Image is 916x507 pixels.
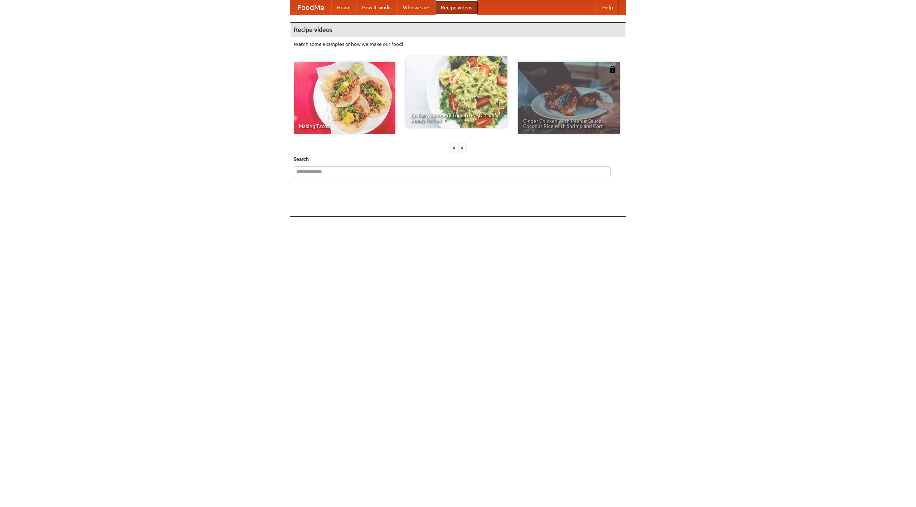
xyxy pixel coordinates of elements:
a: Making Tacos [294,62,395,134]
a: Home [331,0,356,15]
img: 483408.png [609,66,616,73]
a: An Easy, Summery Tomato Pasta That's Ready for Fall [406,56,507,128]
a: FoodMe [290,0,331,15]
a: Who we are [397,0,435,15]
p: Watch some examples of how we make our food! [294,40,622,48]
span: An Easy, Summery Tomato Pasta That's Ready for Fall [411,113,502,123]
div: « [450,143,457,152]
a: Help [596,0,619,15]
div: » [459,143,466,152]
a: Recipe videos [435,0,478,15]
h4: Recipe videos [290,23,626,37]
h5: Search [294,156,622,163]
span: Making Tacos [299,124,390,129]
a: How it works [356,0,397,15]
